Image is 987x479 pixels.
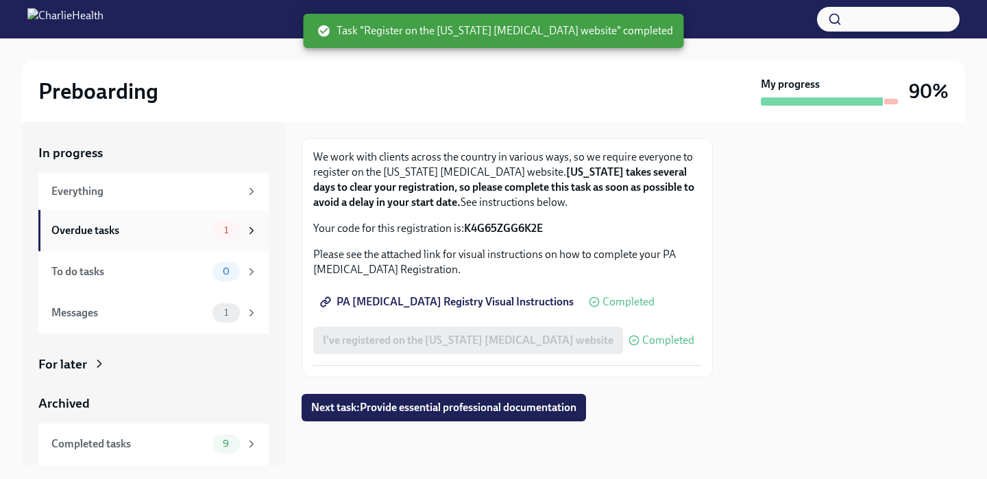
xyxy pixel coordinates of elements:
div: Overdue tasks [51,223,207,238]
strong: [US_STATE] takes several days to clear your registration, so please complete this task as soon as... [313,165,694,209]
h2: Preboarding [38,78,158,105]
a: PA [MEDICAL_DATA] Registry Visual Instructions [313,288,583,316]
p: Your code for this registration is: [313,221,701,236]
div: To do tasks [51,264,207,279]
span: 0 [215,266,238,277]
div: Completed tasks [51,436,207,452]
a: Everything [38,173,269,210]
img: CharlieHealth [27,8,103,30]
p: We work with clients across the country in various ways, so we require everyone to register on th... [313,150,701,210]
div: For later [38,355,87,373]
span: Completed [602,296,655,307]
span: PA [MEDICAL_DATA] Registry Visual Instructions [323,295,574,309]
div: Messages [51,305,207,320]
p: Please see the attached link for visual instructions on how to complete your PA [MEDICAL_DATA] Re... [313,247,701,277]
a: For later [38,355,269,373]
a: Overdue tasks1 [38,210,269,251]
h3: 90% [909,79,949,104]
div: Everything [51,184,240,199]
span: 9 [215,439,237,449]
strong: K4G65ZGG6K2E [464,222,543,235]
a: Messages1 [38,292,269,334]
span: 1 [216,225,236,235]
a: Completed tasks9 [38,423,269,465]
span: 1 [216,307,236,318]
span: Next task : Provide essential professional documentation [311,401,576,414]
a: In progress [38,144,269,162]
span: Task "Register on the [US_STATE] [MEDICAL_DATA] website" completed [317,23,673,38]
button: Next task:Provide essential professional documentation [302,394,586,421]
strong: My progress [761,77,820,92]
span: Completed [642,335,694,346]
a: To do tasks0 [38,251,269,292]
a: Archived [38,395,269,412]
